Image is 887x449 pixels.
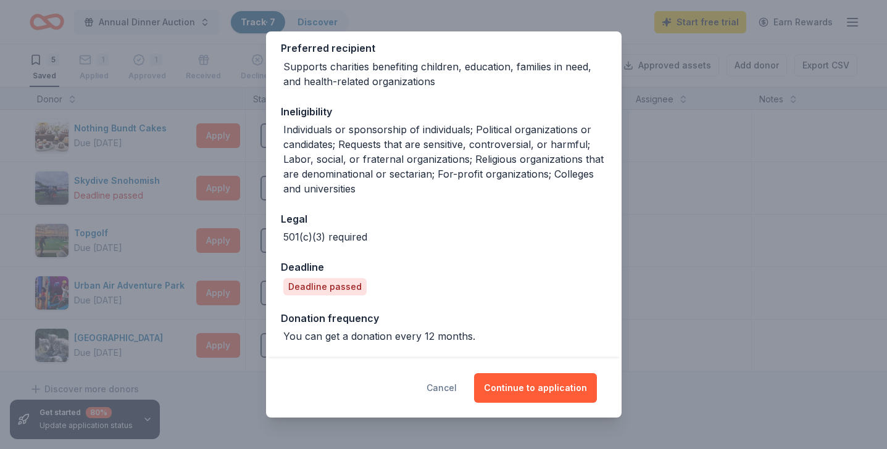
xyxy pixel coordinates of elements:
div: Individuals or sponsorship of individuals; Political organizations or candidates; Requests that a... [283,122,607,196]
div: You can get a donation every 12 months. [283,329,475,344]
div: Legal [281,211,607,227]
div: Deadline passed [283,278,367,295]
div: Supports charities benefiting children, education, families in need, and health-related organizat... [283,59,607,89]
button: Continue to application [474,373,597,403]
div: Deadline [281,259,607,275]
div: Preferred recipient [281,40,607,56]
button: Cancel [427,373,457,403]
div: 501(c)(3) required [283,229,367,244]
div: Donation frequency [281,310,607,326]
div: Ineligibility [281,104,607,120]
